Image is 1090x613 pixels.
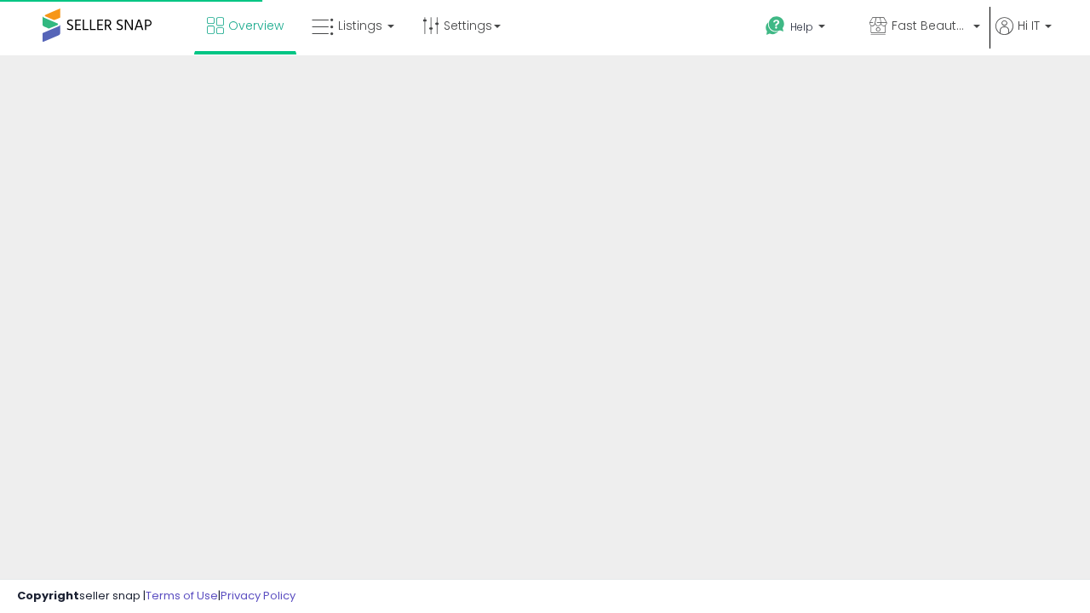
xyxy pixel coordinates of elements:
i: Get Help [765,15,786,37]
a: Help [752,3,854,55]
a: Terms of Use [146,587,218,604]
div: seller snap | | [17,588,295,604]
span: Listings [338,17,382,34]
span: Help [790,20,813,34]
a: Hi IT [995,17,1052,55]
a: Privacy Policy [221,587,295,604]
span: Fast Beauty ([GEOGRAPHIC_DATA]) [892,17,968,34]
span: Overview [228,17,284,34]
strong: Copyright [17,587,79,604]
span: Hi IT [1018,17,1040,34]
